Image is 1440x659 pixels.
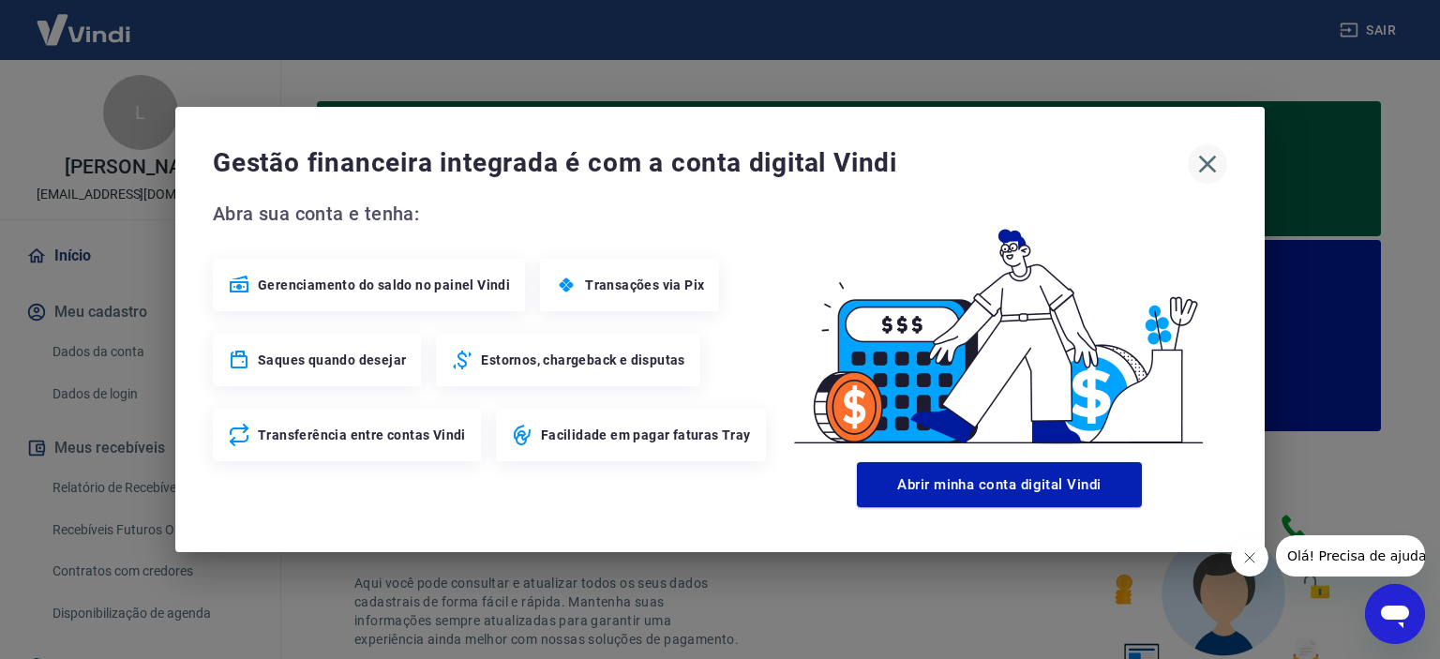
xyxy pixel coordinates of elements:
[772,199,1227,455] img: Good Billing
[258,276,510,294] span: Gerenciamento do saldo no painel Vindi
[1276,535,1425,577] iframe: Mensagem da empresa
[258,351,406,369] span: Saques quando desejar
[11,13,157,28] span: Olá! Precisa de ajuda?
[585,276,704,294] span: Transações via Pix
[481,351,684,369] span: Estornos, chargeback e disputas
[213,199,772,229] span: Abra sua conta e tenha:
[213,144,1188,182] span: Gestão financeira integrada é com a conta digital Vindi
[1365,584,1425,644] iframe: Botão para abrir a janela de mensagens
[258,426,466,444] span: Transferência entre contas Vindi
[1231,539,1268,577] iframe: Fechar mensagem
[857,462,1142,507] button: Abrir minha conta digital Vindi
[541,426,751,444] span: Facilidade em pagar faturas Tray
